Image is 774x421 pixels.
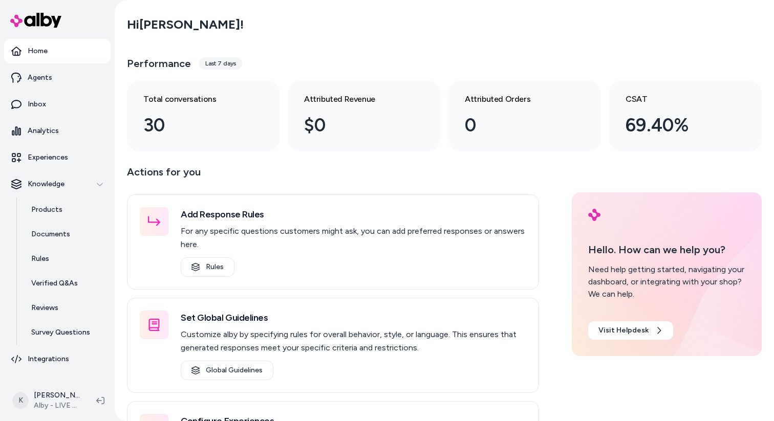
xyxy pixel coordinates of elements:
a: Attributed Revenue $0 [288,81,440,151]
a: Analytics [4,119,111,143]
h2: Hi [PERSON_NAME] ! [127,17,244,32]
a: Total conversations 30 [127,81,279,151]
p: Experiences [28,152,68,163]
p: Hello. How can we help you? [588,242,745,257]
h3: Attributed Orders [465,93,568,105]
a: Rules [21,247,111,271]
a: Home [4,39,111,63]
a: Reviews [21,296,111,320]
h3: Set Global Guidelines [181,311,526,325]
div: $0 [304,112,407,139]
a: Survey Questions [21,320,111,345]
div: 30 [143,112,247,139]
p: Inbox [28,99,46,109]
img: alby Logo [10,13,61,28]
p: Analytics [28,126,59,136]
span: K [12,392,29,409]
p: Documents [31,229,70,239]
img: alby Logo [588,209,600,221]
p: Integrations [28,354,69,364]
a: Inbox [4,92,111,117]
span: Alby - LIVE on [DOMAIN_NAME] [34,401,80,411]
a: Agents [4,65,111,90]
div: 69.40% [626,112,729,139]
p: Actions for you [127,164,539,188]
h3: Add Response Rules [181,207,526,221]
a: Documents [21,222,111,247]
a: Experiences [4,145,111,170]
p: For any specific questions customers might ask, you can add preferred responses or answers here. [181,225,526,251]
h3: Performance [127,56,191,71]
p: Reviews [31,303,58,313]
a: Attributed Orders 0 [448,81,601,151]
p: Rules [31,254,49,264]
p: Survey Questions [31,327,90,338]
p: Verified Q&As [31,278,78,289]
h3: Attributed Revenue [304,93,407,105]
h3: Total conversations [143,93,247,105]
a: Products [21,197,111,222]
a: Visit Helpdesk [588,321,673,340]
div: 0 [465,112,568,139]
div: Last 7 days [199,57,242,70]
a: Global Guidelines [181,361,273,380]
p: Customize alby by specifying rules for overall behavior, style, or language. This ensures that ge... [181,328,526,354]
p: [PERSON_NAME] [34,390,80,401]
p: Home [28,46,48,56]
h3: CSAT [626,93,729,105]
p: Knowledge [28,179,64,189]
button: K[PERSON_NAME]Alby - LIVE on [DOMAIN_NAME] [6,384,88,417]
a: Verified Q&As [21,271,111,296]
p: Agents [28,73,52,83]
a: Integrations [4,347,111,371]
a: CSAT 69.40% [609,81,762,151]
a: Rules [181,257,234,277]
p: Products [31,205,62,215]
button: Knowledge [4,172,111,196]
div: Need help getting started, navigating your dashboard, or integrating with your shop? We can help. [588,263,745,300]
